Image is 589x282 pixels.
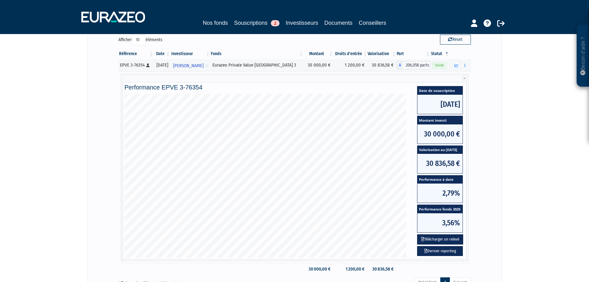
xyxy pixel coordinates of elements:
[334,59,368,72] td: 1 200,00 €
[430,49,450,59] th: Statut : activer pour trier la colonne par ordre d&eacute;croissant
[286,19,318,28] a: Investisseurs
[368,49,396,59] th: Valorisation: activer pour trier la colonne par ordre croissant
[324,19,352,27] a: Documents
[417,205,463,213] span: Performance fonds 2025
[154,49,171,59] th: Date: activer pour trier la colonne par ordre croissant
[334,264,368,275] td: 1 200,00 €
[81,11,145,23] img: 1732889491-logotype_eurazeo_blanc_rvb.png
[120,62,152,68] div: EPVE 3-76354
[304,59,334,72] td: 30 000,00 €
[368,59,396,72] td: 30 836,58 €
[579,28,587,84] p: Besoin d'aide ?
[206,60,208,72] i: Voir l'investisseur
[417,124,463,144] span: 30 000,00 €
[417,176,463,184] span: Performance à date
[171,59,210,72] a: [PERSON_NAME]
[397,61,403,69] span: A
[156,62,169,68] div: [DATE]
[271,20,280,26] span: 2
[440,35,471,45] button: Reset
[304,49,334,59] th: Montant: activer pour trier la colonne par ordre croissant
[173,60,203,72] span: [PERSON_NAME]
[417,234,463,245] button: Télécharger un relevé
[125,84,465,91] h4: Performance EPVE 3-76354
[334,49,368,59] th: Droits d'entrée: activer pour trier la colonne par ordre croissant
[210,49,304,59] th: Fonds: activer pour trier la colonne par ordre croissant
[118,49,154,59] th: Référence : activer pour trier la colonne par ordre croissant
[304,264,334,275] td: 30 000,00 €
[417,184,463,203] span: 2,79%
[368,264,396,275] td: 30 836,58 €
[397,61,430,69] div: A - Eurazeo Private Value Europe 3
[146,63,150,67] i: [Français] Personne physique
[433,63,446,68] span: Valide
[417,246,463,256] a: Dernier reporting
[417,95,463,114] span: [DATE]
[234,19,280,27] a: Souscriptions2
[171,49,210,59] th: Investisseur: activer pour trier la colonne par ordre croissant
[417,146,463,154] span: Valorisation au [DATE]
[417,86,463,95] span: Date de souscription
[397,49,430,59] th: Part: activer pour trier la colonne par ordre croissant
[417,154,463,173] span: 30 836,58 €
[359,19,386,27] a: Conseillers
[417,213,463,232] span: 3,56%
[417,116,463,124] span: Montant investi
[403,61,430,69] span: 206,058 parts
[118,35,162,45] label: Afficher éléments
[203,19,228,27] a: Nos fonds
[212,62,301,68] div: Eurazeo Private Value [GEOGRAPHIC_DATA] 3
[132,35,146,45] select: Afficheréléments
